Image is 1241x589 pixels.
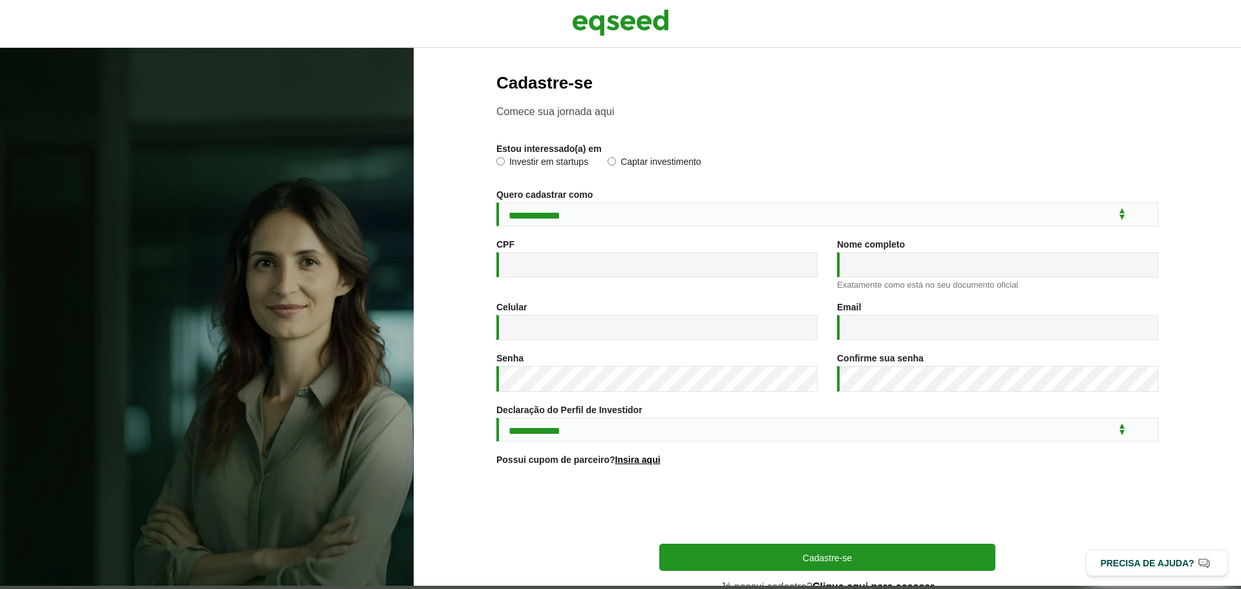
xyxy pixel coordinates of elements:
label: Estou interessado(a) em [496,144,602,153]
button: Cadastre-se [659,544,995,571]
input: Investir em startups [496,157,505,166]
label: Confirme sua senha [837,354,924,363]
label: Investir em startups [496,157,588,170]
p: Comece sua jornada aqui [496,105,1158,118]
label: Celular [496,303,527,312]
label: Possui cupom de parceiro? [496,455,661,464]
label: CPF [496,240,514,249]
h2: Cadastre-se [496,74,1158,92]
label: Captar investimento [608,157,701,170]
label: Declaração do Perfil de Investidor [496,405,642,414]
input: Captar investimento [608,157,616,166]
label: Email [837,303,861,312]
label: Senha [496,354,524,363]
label: Quero cadastrar como [496,190,593,199]
label: Nome completo [837,240,905,249]
a: Insira aqui [615,455,661,464]
iframe: reCAPTCHA [729,480,926,531]
div: Exatamente como está no seu documento oficial [837,281,1158,289]
img: EqSeed Logo [572,6,669,39]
